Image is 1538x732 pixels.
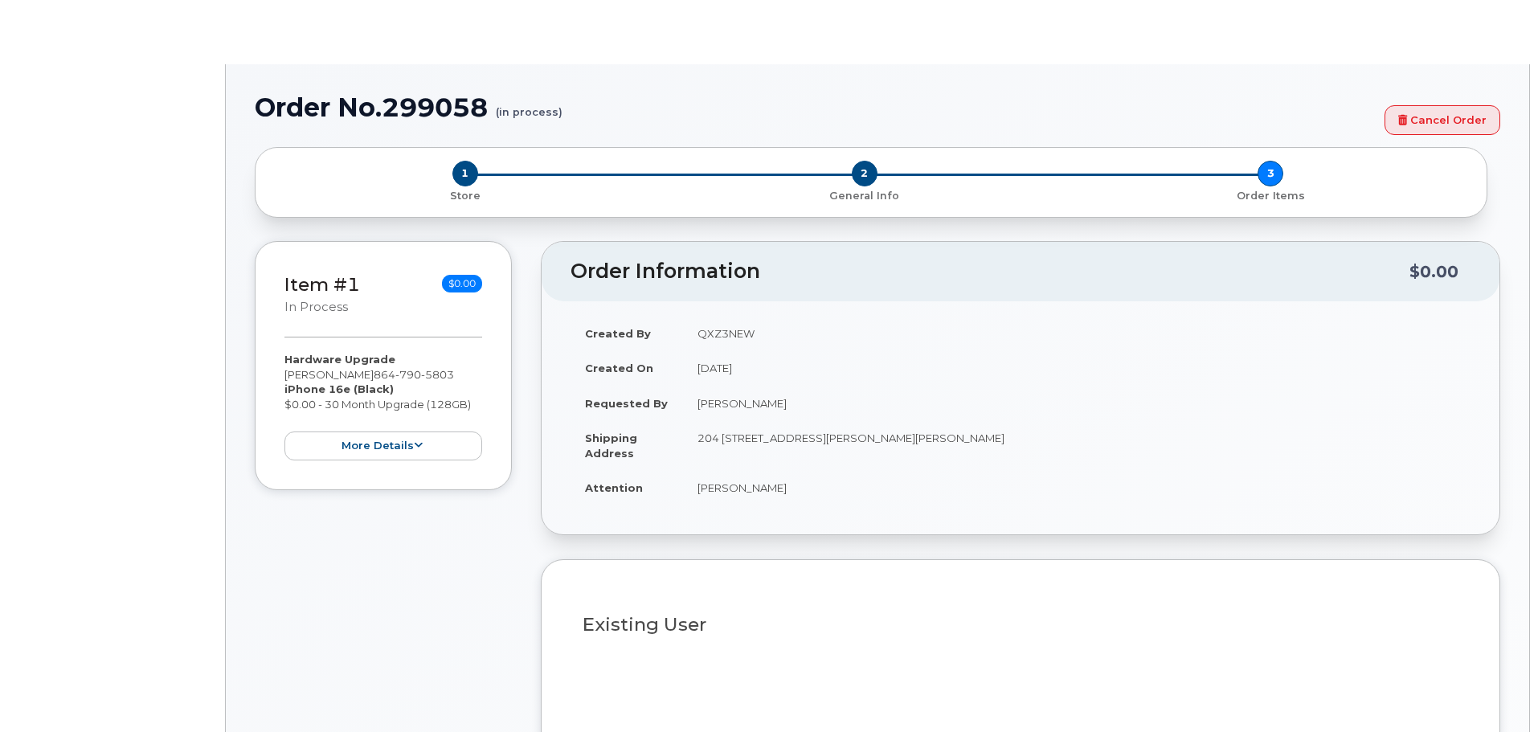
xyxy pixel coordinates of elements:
td: QXZ3NEW [683,316,1471,351]
strong: Hardware Upgrade [284,353,395,366]
a: 1 Store [268,186,661,203]
h1: Order No.299058 [255,93,1376,121]
td: [DATE] [683,350,1471,386]
strong: Shipping Address [585,431,637,460]
strong: Attention [585,481,643,494]
small: in process [284,300,348,314]
strong: Created By [585,327,651,340]
h3: Existing User [583,615,1458,635]
p: General Info [668,189,1061,203]
span: 2 [852,161,877,186]
div: [PERSON_NAME] $0.00 - 30 Month Upgrade (128GB) [284,352,482,460]
td: [PERSON_NAME] [683,386,1471,421]
small: (in process) [496,93,562,118]
span: $0.00 [442,275,482,292]
strong: Created On [585,362,653,374]
span: 5803 [421,368,454,381]
button: more details [284,431,482,461]
td: 204 [STREET_ADDRESS][PERSON_NAME][PERSON_NAME] [683,420,1471,470]
a: Item #1 [284,273,360,296]
span: 790 [395,368,421,381]
a: 2 General Info [661,186,1067,203]
a: Cancel Order [1385,105,1500,135]
span: 864 [374,368,454,381]
td: [PERSON_NAME] [683,470,1471,505]
strong: iPhone 16e (Black) [284,382,394,395]
h2: Order Information [571,260,1409,283]
div: $0.00 [1409,256,1458,287]
strong: Requested By [585,397,668,410]
span: 1 [452,161,478,186]
p: Store [275,189,655,203]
